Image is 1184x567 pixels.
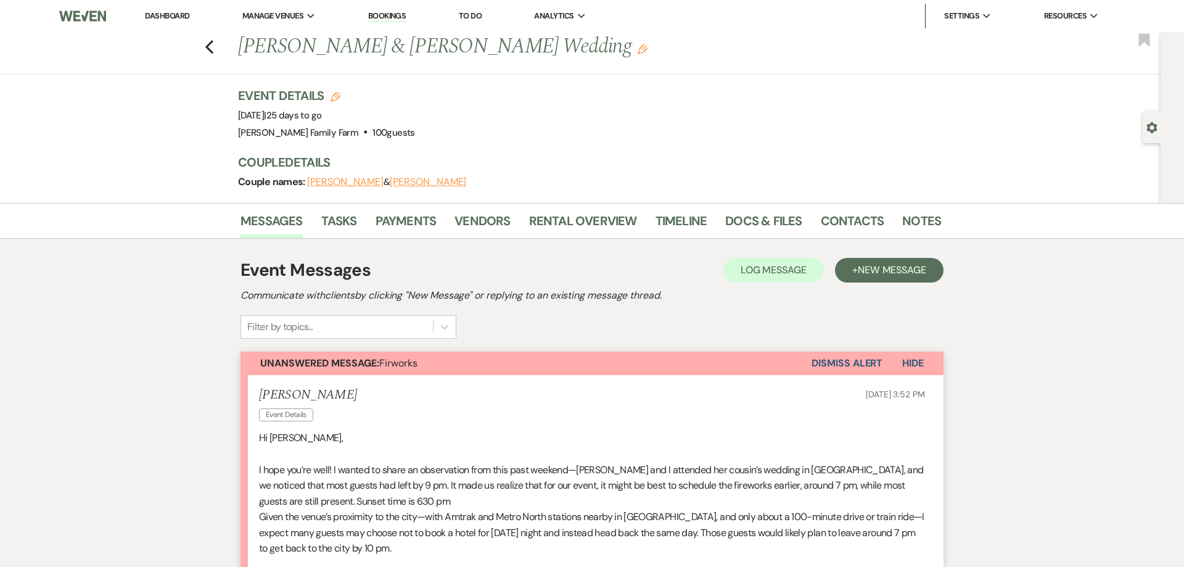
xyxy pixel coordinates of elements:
span: Event Details [259,408,313,421]
a: Dashboard [145,10,189,21]
span: Given the venue’s proximity to the city—with Amtrak and Metro North stations nearby in [GEOGRAPHI... [259,510,924,555]
button: Unanswered Message:Firworks [240,352,812,375]
img: Weven Logo [59,3,106,29]
button: [PERSON_NAME] [307,177,384,187]
a: Notes [902,211,941,238]
span: Settings [944,10,979,22]
a: Bookings [368,10,406,22]
span: & [307,176,466,188]
a: Rental Overview [529,211,637,238]
h2: Communicate with clients by clicking "New Message" or replying to an existing message thread. [240,288,943,303]
span: Resources [1044,10,1087,22]
a: Docs & Files [725,211,802,238]
h1: Event Messages [240,257,371,283]
a: Timeline [656,211,707,238]
strong: Unanswered Message: [260,357,379,370]
button: Edit [638,43,647,54]
div: Filter by topics... [247,320,313,334]
button: Hide [882,352,943,375]
h3: Event Details [238,87,415,104]
span: Firworks [260,357,417,370]
span: Hi [PERSON_NAME], [259,431,343,444]
a: Contacts [821,211,884,238]
button: +New Message [835,258,943,283]
span: [PERSON_NAME] Family Farm [238,126,358,139]
span: Hide [902,357,924,370]
span: 100 guests [372,126,414,139]
a: Messages [240,211,303,238]
span: [DATE] [238,109,321,122]
h5: [PERSON_NAME] [259,387,357,403]
span: 25 days to go [266,109,322,122]
button: Dismiss Alert [812,352,882,375]
a: Tasks [321,211,357,238]
a: Vendors [454,211,510,238]
span: [DATE] 3:52 PM [866,389,925,400]
h1: [PERSON_NAME] & [PERSON_NAME] Wedding [238,32,791,62]
button: Log Message [723,258,824,283]
span: Log Message [741,263,807,276]
span: Manage Venues [242,10,303,22]
span: | [264,109,321,122]
span: I hope you’re well! I wanted to share an observation from this past weekend—[PERSON_NAME] and I a... [259,463,923,508]
span: Couple names: [238,175,307,188]
button: Open lead details [1146,121,1157,133]
span: New Message [858,263,926,276]
h3: Couple Details [238,154,929,171]
a: To Do [459,10,482,21]
button: [PERSON_NAME] [390,177,466,187]
span: Analytics [534,10,573,22]
a: Payments [376,211,437,238]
